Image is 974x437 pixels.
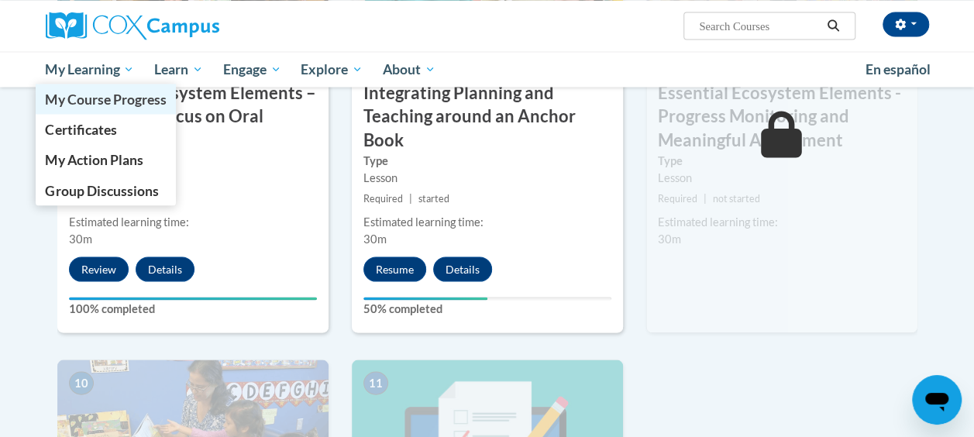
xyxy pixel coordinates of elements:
span: | [704,192,707,204]
span: | [409,192,412,204]
span: 30m [69,232,92,245]
a: Learn [144,51,213,87]
button: Account Settings [883,12,929,36]
span: My Learning [45,60,134,78]
span: Required [363,192,403,204]
div: Estimated learning time: [658,213,906,230]
img: Cox Campus [46,12,219,40]
span: Learn [154,60,203,78]
a: Explore [291,51,373,87]
input: Search Courses [697,16,821,35]
span: About [383,60,435,78]
label: Type [69,152,317,169]
label: 50% completed [363,300,611,317]
div: Main menu [34,51,941,87]
span: Certificates [45,121,116,137]
span: Engage [223,60,281,78]
div: Estimated learning time: [363,213,611,230]
h3: Essential Ecosystem Elements – Intentional focus on Oral Language [57,81,329,152]
span: My Course Progress [45,91,166,107]
label: 100% completed [69,300,317,317]
h3: Integrating Planning and Teaching around an Anchor Book [352,81,623,152]
label: Type [363,152,611,169]
label: Type [658,152,906,169]
button: Details [433,256,492,281]
h3: Essential Ecosystem Elements - Progress Monitoring and Meaningful Assessment [646,81,917,152]
div: Your progress [363,297,487,300]
button: Review [69,256,129,281]
button: Resume [363,256,426,281]
a: My Course Progress [36,84,177,114]
div: Lesson [363,169,611,186]
a: En español [855,53,941,85]
span: En español [866,60,931,77]
a: About [373,51,446,87]
span: 11 [363,371,388,394]
a: My Action Plans [36,144,177,174]
div: Estimated learning time: [69,213,317,230]
span: not started [713,192,760,204]
span: My Action Plans [45,151,143,167]
span: 30m [363,232,387,245]
span: Group Discussions [45,182,158,198]
button: Details [136,256,194,281]
span: started [418,192,449,204]
div: Your progress [69,297,317,300]
a: Cox Campus [46,12,325,40]
span: Required [658,192,697,204]
a: Group Discussions [36,175,177,205]
iframe: Button to launch messaging window [912,375,962,425]
span: 10 [69,371,94,394]
a: Certificates [36,114,177,144]
span: Explore [301,60,363,78]
a: Engage [213,51,291,87]
span: 30m [658,232,681,245]
div: Lesson [658,169,906,186]
button: Search [821,16,845,35]
a: My Learning [36,51,145,87]
div: Lesson [69,169,317,186]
